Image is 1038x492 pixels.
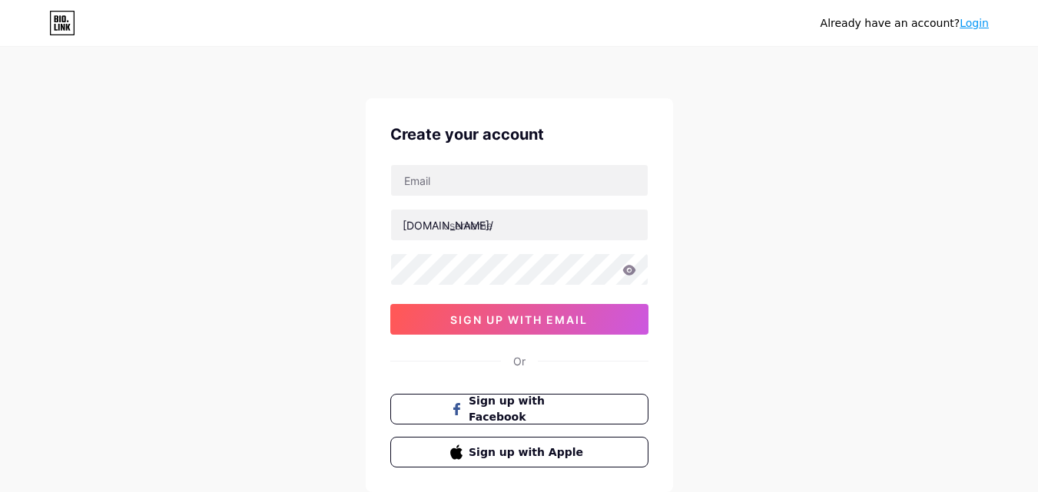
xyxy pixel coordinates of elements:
button: Sign up with Facebook [390,394,648,424]
button: Sign up with Apple [390,437,648,467]
input: Email [391,165,648,196]
div: [DOMAIN_NAME]/ [403,217,493,233]
span: sign up with email [450,313,588,326]
div: Or [513,353,526,369]
span: Sign up with Apple [469,444,588,461]
div: Create your account [390,123,648,146]
span: Sign up with Facebook [469,393,588,425]
input: username [391,210,648,240]
button: sign up with email [390,304,648,335]
div: Already have an account? [821,15,989,31]
a: Login [960,17,989,29]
